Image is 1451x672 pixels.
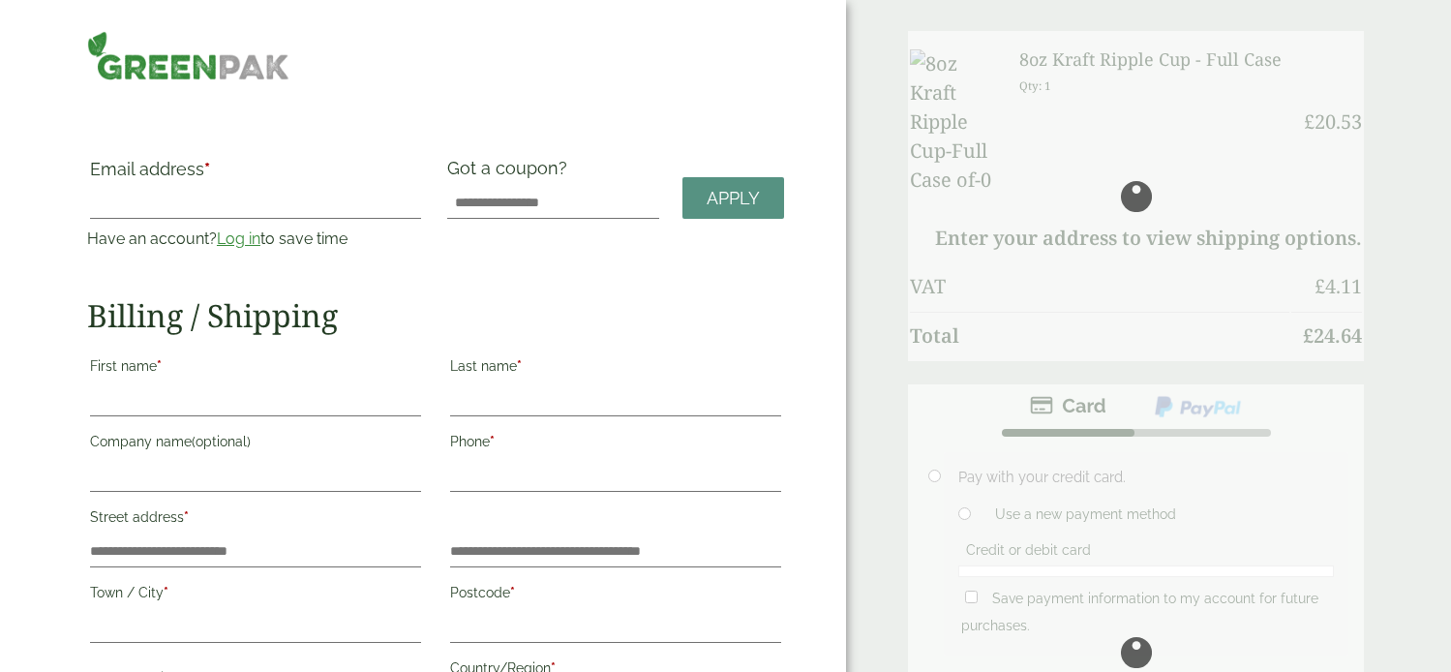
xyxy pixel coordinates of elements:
[450,428,781,461] label: Phone
[510,585,515,600] abbr: required
[217,229,260,248] a: Log in
[90,428,421,461] label: Company name
[490,434,495,449] abbr: required
[204,159,210,179] abbr: required
[184,509,189,525] abbr: required
[450,579,781,612] label: Postcode
[157,358,162,374] abbr: required
[450,352,781,385] label: Last name
[164,585,168,600] abbr: required
[90,504,421,536] label: Street address
[87,31,289,80] img: GreenPak Supplies
[192,434,251,449] span: (optional)
[447,158,575,188] label: Got a coupon?
[87,297,784,334] h2: Billing / Shipping
[90,161,421,188] label: Email address
[707,188,760,209] span: Apply
[682,177,784,219] a: Apply
[90,579,421,612] label: Town / City
[517,358,522,374] abbr: required
[90,352,421,385] label: First name
[87,228,424,251] p: Have an account? to save time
